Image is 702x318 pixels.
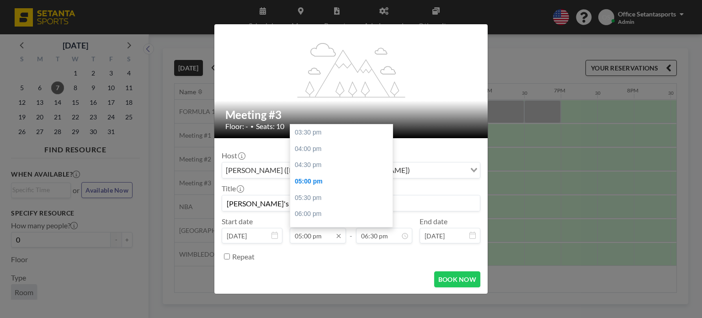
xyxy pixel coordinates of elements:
[434,271,480,287] button: BOOK NOW
[232,252,255,261] label: Repeat
[290,173,397,190] div: 05:00 pm
[350,220,352,240] span: -
[290,222,397,239] div: 06:30 pm
[222,162,480,178] div: Search for option
[420,217,447,226] label: End date
[222,217,253,226] label: Start date
[298,42,405,97] g: flex-grow: 1.2;
[290,124,397,141] div: 03:30 pm
[290,157,397,173] div: 04:30 pm
[224,164,412,176] span: [PERSON_NAME] ([EMAIL_ADDRESS][DOMAIN_NAME])
[225,122,248,131] span: Floor: -
[256,122,284,131] span: Seats: 10
[225,108,478,122] h2: Meeting #3
[290,190,397,206] div: 05:30 pm
[413,164,465,176] input: Search for option
[222,151,245,160] label: Host
[250,123,254,130] span: •
[290,141,397,157] div: 04:00 pm
[290,206,397,222] div: 06:00 pm
[222,184,243,193] label: Title
[222,195,480,211] input: Office's reservation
